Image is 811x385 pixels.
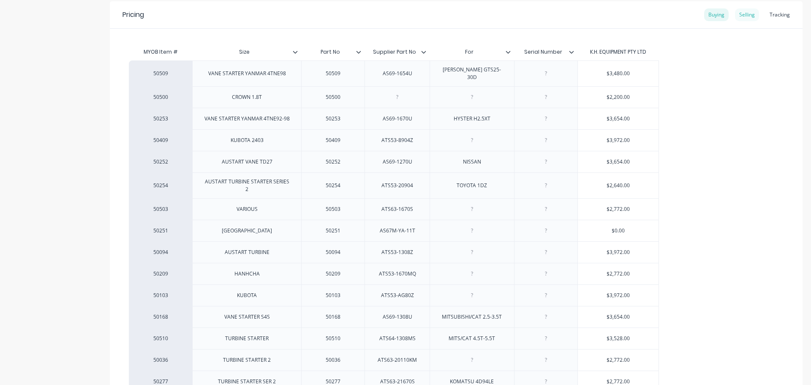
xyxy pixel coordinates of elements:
[372,268,423,279] div: ATS53-1670MQ
[376,68,419,79] div: AS69-1654U
[192,41,296,63] div: Size
[137,115,184,123] div: 50253
[312,180,354,191] div: 50254
[450,180,494,191] div: TOYOTA 1DZ
[129,172,659,198] div: 50254AUSTART TURBINE STARTER SERIES 250254ATS53-20904TOYOTA 1DZ$2,640.00
[129,60,659,86] div: 50509VANE STARTER YANMAR 4TNE9850509AS69-1654U[PERSON_NAME] GTS25-30D$3,480.00
[201,68,293,79] div: VANE STARTER YANMAR 4TNE98
[129,263,659,284] div: 50209HANHCHA50209ATS53-1670MQ$2,772.00
[137,270,184,278] div: 50209
[433,64,511,83] div: [PERSON_NAME] GTS25-30D
[765,8,794,21] div: Tracking
[129,198,659,220] div: 50503VARIOUS50503ATS63-1670S$2,772.00
[198,113,297,124] div: VANE STARTER YANMAR 4TNE92-98
[578,108,659,129] div: $3,654.00
[215,156,279,167] div: AUSTART VANE TD27
[312,355,354,366] div: 50036
[430,41,509,63] div: For
[129,328,659,349] div: 50510TURBINE STARTER50510ATS64-1308MSMITS/CAT 4.5T-5.5T$3,528.00
[137,93,184,101] div: 50500
[122,10,144,20] div: Pricing
[442,333,502,344] div: MITS/CAT 4.5T-5.5T
[312,333,354,344] div: 50510
[435,311,509,322] div: MITSUBISHI/CAT 2.5-3.5T
[373,225,422,236] div: AS67M-YA-11T
[218,247,276,258] div: AUSTART TURBINE
[312,135,354,146] div: 50409
[226,204,268,215] div: VARIOUS
[312,290,354,301] div: 50103
[129,284,659,306] div: 50103KUBOTA50103ATS53-AG80Z$3,972.00
[129,44,192,60] div: MYOB Item #
[375,180,420,191] div: ATS53-20904
[129,129,659,151] div: 50409KUBOTA 240350409ATS53-8904Z$3,972.00
[376,311,419,322] div: AS69-1308U
[451,156,493,167] div: NISSAN
[578,63,659,84] div: $3,480.00
[365,41,425,63] div: Supplier Part No
[137,158,184,166] div: 50252
[226,290,268,301] div: KUBOTA
[137,292,184,299] div: 50103
[578,306,659,328] div: $3,654.00
[301,41,359,63] div: Part No
[192,44,301,60] div: Size
[129,241,659,263] div: 50094AUSTART TURBINE50094ATS53-1308Z$3,972.00
[578,151,659,172] div: $3,654.00
[137,356,184,364] div: 50036
[137,227,184,235] div: 50251
[216,355,278,366] div: TURBINE STARTER 2
[218,311,277,322] div: VANE STARTER S4S
[365,44,430,60] div: Supplier Part No
[375,135,420,146] div: ATS53-8904Z
[129,86,659,108] div: 50500CROWN 1.8T50500$2,200.00
[129,151,659,172] div: 50252AUSTART VANE TD2750252AS69-1270UNISSAN$3,654.00
[137,70,184,77] div: 50509
[735,8,759,21] div: Selling
[578,199,659,220] div: $2,772.00
[430,44,514,60] div: For
[447,113,497,124] div: HYSTER H2.5XT
[137,182,184,189] div: 50254
[578,130,659,151] div: $3,972.00
[312,68,354,79] div: 50509
[376,156,419,167] div: AS69-1270U
[226,268,268,279] div: HANHCHA
[129,349,659,371] div: 50036TURBINE STARTER 250036ATS63-20110KM$2,772.00
[218,333,275,344] div: TURBINE STARTER
[578,87,659,108] div: $2,200.00
[373,333,422,344] div: ATS64-1308MS
[578,263,659,284] div: $2,772.00
[312,113,354,124] div: 50253
[514,41,572,63] div: Serial Number
[312,247,354,258] div: 50094
[225,92,269,103] div: CROWN 1.8T
[578,175,659,196] div: $2,640.00
[129,108,659,129] div: 50253VANE STARTER YANMAR 4TNE92-9850253AS69-1670UHYSTER H2.5XT$3,654.00
[374,290,421,301] div: ATS53-AG80Z
[578,285,659,306] div: $3,972.00
[137,313,184,321] div: 50168
[196,176,298,195] div: AUSTART TURBINE STARTER SERIES 2
[137,248,184,256] div: 50094
[578,350,659,371] div: $2,772.00
[578,328,659,349] div: $3,528.00
[312,225,354,236] div: 50251
[129,306,659,328] div: 50168VANE STARTER S4S50168AS69-1308UMITSUBISHI/CAT 2.5-3.5T$3,654.00
[578,242,659,263] div: $3,972.00
[137,335,184,342] div: 50510
[312,268,354,279] div: 50209
[590,48,646,56] div: K.H. EQUIPMENT PTY LTD
[514,44,577,60] div: Serial Number
[137,137,184,144] div: 50409
[375,247,420,258] div: ATS53-1308Z
[578,220,659,241] div: $0.00
[301,44,365,60] div: Part No
[312,311,354,322] div: 50168
[312,92,354,103] div: 50500
[704,8,729,21] div: Buying
[375,204,420,215] div: ATS63-1670S
[224,135,270,146] div: KUBOTA 2403
[376,113,419,124] div: AS69-1670U
[371,355,424,366] div: ATS63-20110KM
